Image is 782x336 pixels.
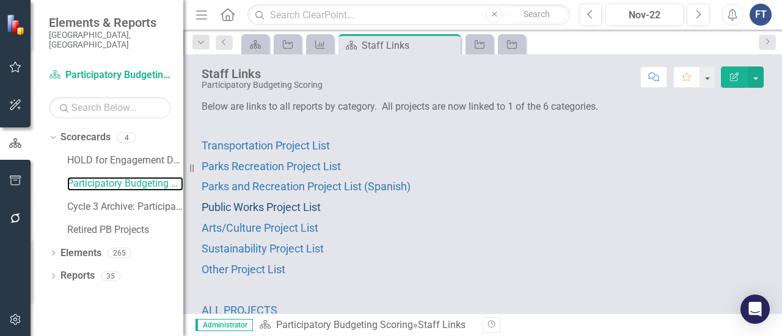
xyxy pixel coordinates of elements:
[202,161,341,173] a: Parks Recreation Project List
[610,8,679,23] div: Nov-22
[117,132,136,143] div: 4
[101,271,120,281] div: 35
[49,97,171,118] input: Search Below...
[202,263,285,276] span: Other Project List
[108,248,131,258] div: 265
[202,223,318,234] a: Arts/Culture Project List
[202,221,318,234] span: Arts/Culture Project List
[524,9,550,19] span: Search
[202,264,285,276] a: Other Project List
[195,319,253,331] span: Administrator
[202,160,341,173] span: Parks Recreation Project List
[259,318,473,332] div: »
[202,242,324,255] span: Sustainability Project List
[750,4,772,26] button: FT
[67,177,183,191] a: Participatory Budgeting Scoring
[49,68,171,82] a: Participatory Budgeting Scoring
[247,4,570,26] input: Search ClearPoint...
[202,140,330,152] a: Transportation Project List
[202,80,323,90] div: Participatory Budgeting Scoring
[202,67,323,80] div: Staff Links
[60,130,111,145] a: Scorecards
[202,139,330,152] span: Transportation Project List
[605,4,684,26] button: Nov-22
[6,14,27,35] img: ClearPoint Strategy
[276,319,413,331] a: Participatory Budgeting Scoring
[506,6,567,23] button: Search
[67,223,183,237] a: Retired PB Projects
[202,243,324,255] a: Sustainability Project List
[67,200,183,214] a: Cycle 3 Archive: Participatory Budgeting Scoring
[202,181,411,193] a: Parks and Recreation Project List (Spanish)
[740,295,770,324] div: Open Intercom Messenger
[362,38,458,53] div: Staff Links
[202,201,321,213] span: Public Works Project List
[418,319,466,331] div: Staff Links
[202,100,764,116] p: Below are links to all reports by category. All projects are now linked to 1 of the 6 categories.
[60,246,101,260] a: Elements
[67,154,183,168] a: HOLD for Engagement Dept
[49,15,171,30] span: Elements & Reports
[202,180,411,193] span: Parks and Recreation Project List (Spanish)
[202,305,277,316] a: ALL PROJECTS
[202,202,321,213] a: Public Works Project List
[202,304,277,316] span: ALL PROJECTS
[49,30,171,50] small: [GEOGRAPHIC_DATA], [GEOGRAPHIC_DATA]
[60,269,95,283] a: Reports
